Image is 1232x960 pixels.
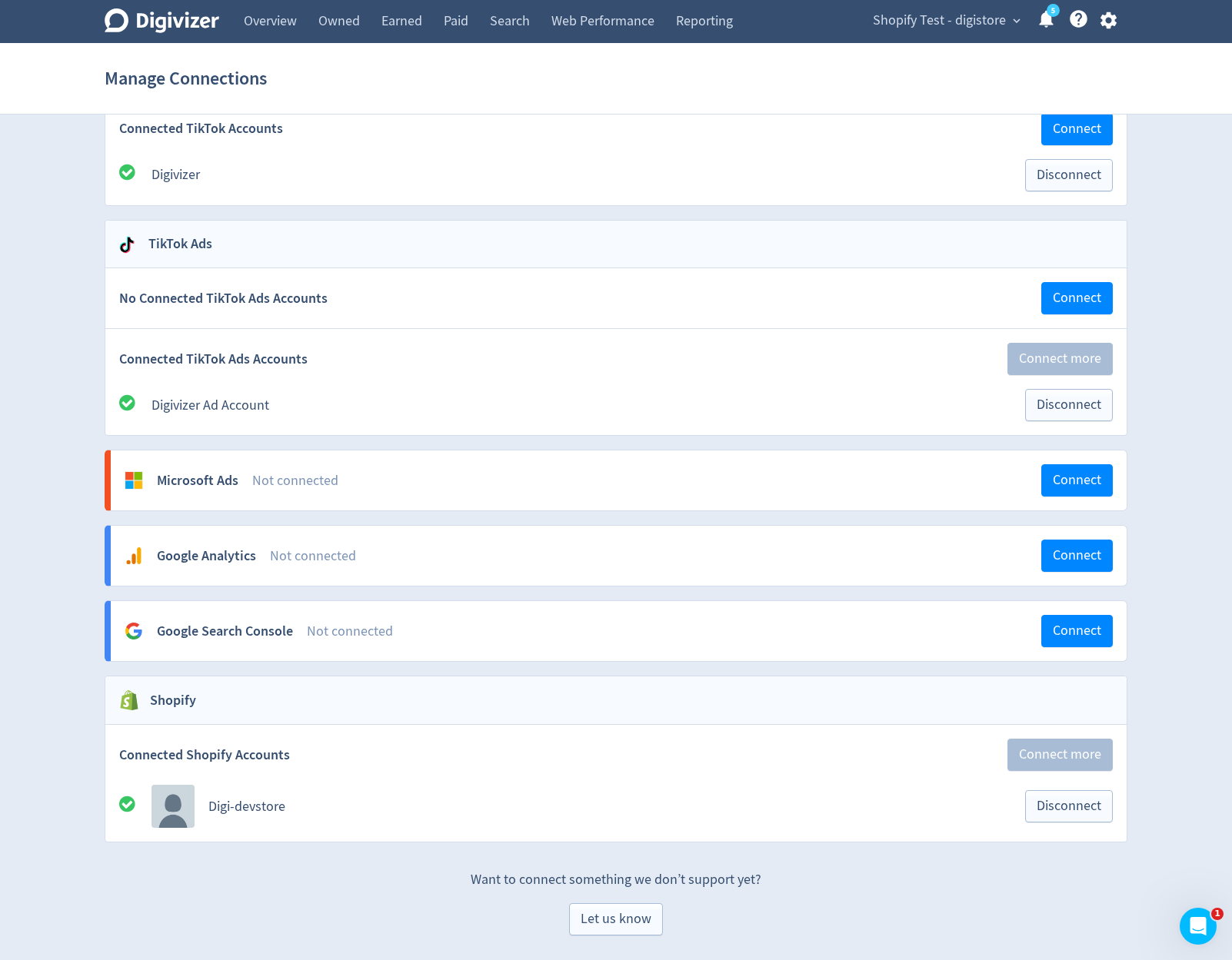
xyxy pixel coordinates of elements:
[119,289,328,308] span: No Connected TikTok Ads Accounts
[1041,113,1113,145] button: Connect
[111,450,1127,510] a: Microsoft AdsNot connectedConnect
[1010,14,1024,28] span: expand_more
[1051,5,1055,16] text: 5
[252,471,1041,490] div: Not connected
[208,798,285,816] a: Digi-devstore
[111,601,1127,661] a: Google Search ConsoleNot connectedConnect
[1037,398,1101,412] span: Disconnect
[119,163,152,187] div: All good
[152,166,200,184] a: Digivizer
[1025,790,1113,822] button: Disconnect
[307,622,1041,641] div: Not connected
[119,350,308,369] span: Connected TikTok Ads Accounts
[581,912,651,926] span: Let us know
[152,397,269,414] a: Digivizer Ad Account
[1041,615,1113,647] button: Connect
[873,8,1006,33] span: Shopify Test - digistore
[1053,291,1101,305] span: Connect
[1053,473,1101,487] span: Connect
[119,394,152,417] div: All good
[867,8,1024,33] button: Shopify Test - digistore
[1041,282,1113,314] button: Connect
[1053,122,1101,136] span: Connect
[1007,739,1113,771] button: Connect more
[1019,748,1101,762] span: Connect more
[1025,159,1113,191] button: Disconnect
[152,785,195,828] img: Avatar for Digi-devstore
[1007,343,1113,375] button: Connect more
[157,471,238,490] div: Microsoft Ads
[1047,4,1060,17] a: 5
[119,746,290,765] span: Connected Shopify Accounts
[1041,540,1113,572] button: Connect
[1180,908,1217,945] iframe: Intercom live chat
[119,119,283,138] span: Connected TikTok Accounts
[1025,389,1113,421] button: Disconnect
[125,546,143,565] svg: Google Analytics
[138,234,212,254] h2: TikTok Ads
[270,546,1041,566] div: Not connected
[125,622,143,640] svg: Google Analytics
[1211,908,1224,920] span: 1
[1019,352,1101,366] span: Connect more
[1053,624,1101,638] span: Connect
[157,546,256,566] div: Google Analytics
[1053,549,1101,563] span: Connect
[157,622,293,641] div: Google Search Console
[139,691,196,710] h2: Shopify
[1037,168,1101,182] span: Disconnect
[569,903,663,935] button: Let us know
[111,526,1127,586] a: Google AnalyticsNot connectedConnect
[1041,464,1113,497] button: Connect
[105,54,267,103] h1: Manage Connections
[1037,799,1101,813] span: Disconnect
[119,795,152,819] div: All good
[105,856,1127,889] p: Want to connect something we don’t support yet?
